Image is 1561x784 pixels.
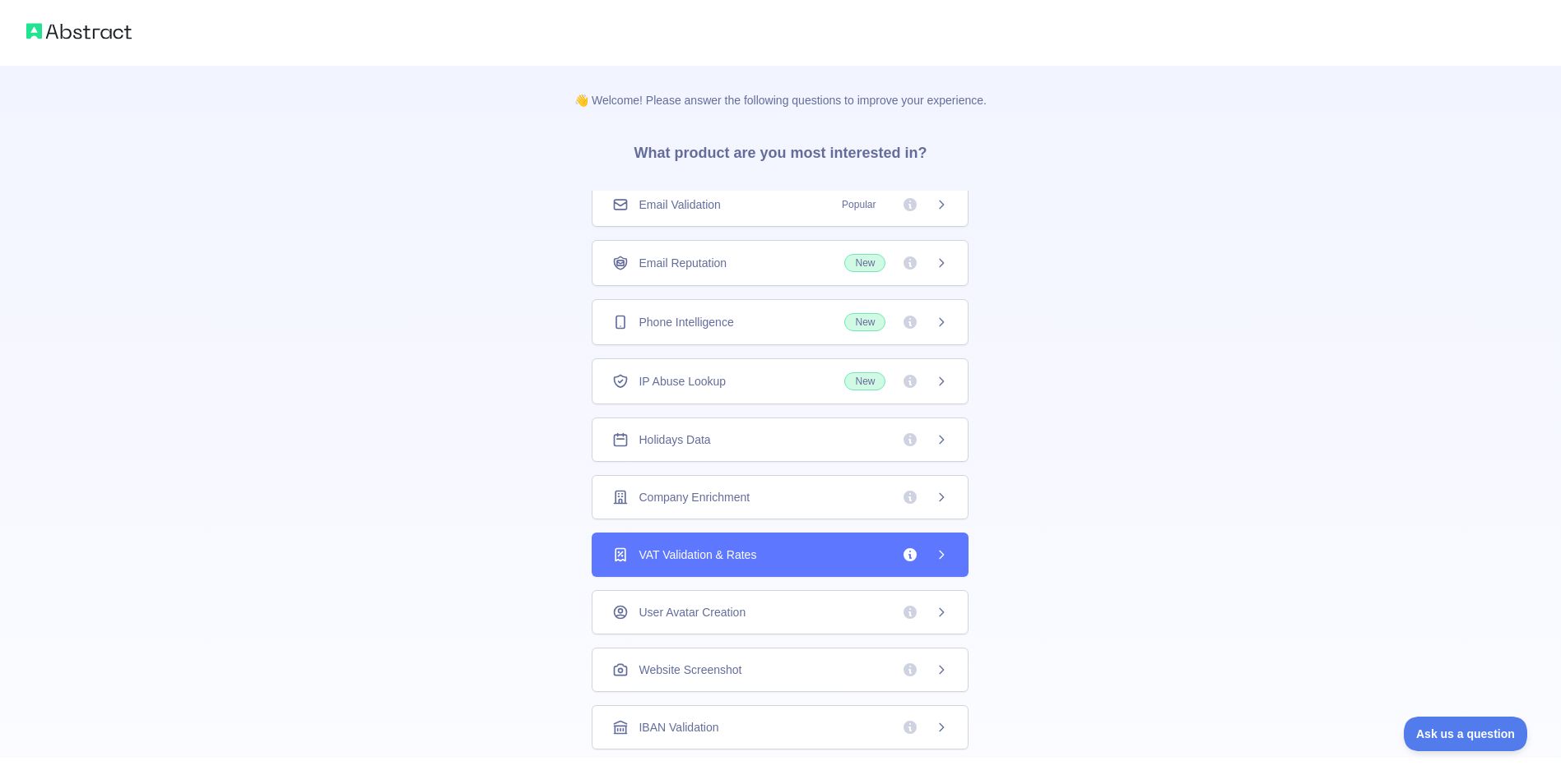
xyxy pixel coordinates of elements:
[1404,717,1528,751] iframe: Toggle Customer Support
[844,254,885,272] span: New
[639,196,720,213] span: Email Validation
[844,372,885,390] span: New
[639,255,727,271] span: Email Reputation
[607,108,953,191] h3: What product are you most interested in?
[639,431,710,448] span: Holidays Data
[832,196,885,213] span: Popular
[639,489,750,505] span: Company Enrichment
[639,662,741,678] span: Website Screenshot
[26,20,132,43] img: Abstract logo
[639,314,733,330] span: Phone Intelligence
[639,604,746,620] span: User Avatar Creation
[639,719,718,736] span: IBAN Validation
[639,546,756,563] span: VAT Validation & Rates
[639,373,726,390] span: IP Abuse Lookup
[844,313,885,331] span: New
[548,66,1013,108] p: 👋 Welcome! Please answer the following questions to improve your experience.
